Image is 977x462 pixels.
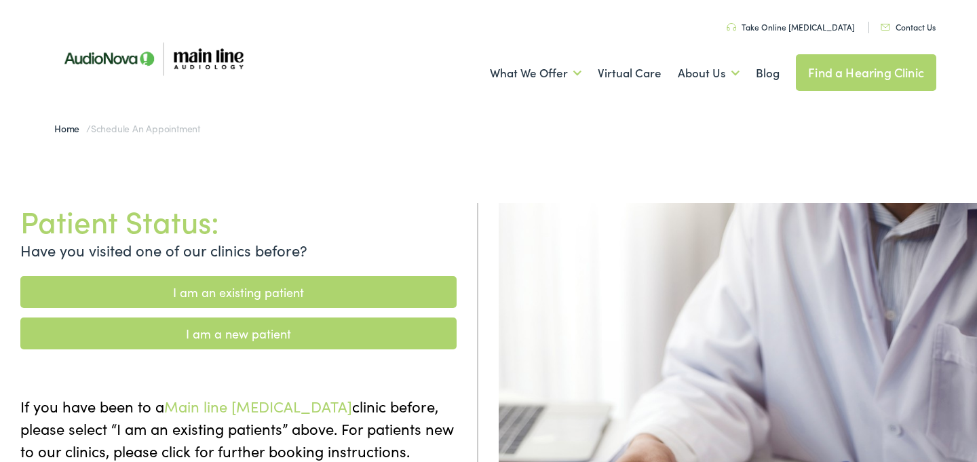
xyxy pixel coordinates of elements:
a: I am an existing patient [20,276,457,308]
a: Blog [756,48,780,98]
a: Contact Us [881,21,936,33]
a: I am a new patient [20,317,457,349]
p: Have you visited one of our clinics before? [20,239,457,261]
span: / [54,121,200,135]
a: Virtual Care [598,48,662,98]
span: Schedule an Appointment [91,121,200,135]
a: About Us [678,48,740,98]
span: Main line [MEDICAL_DATA] [164,396,352,417]
img: utility icon [727,23,736,31]
img: utility icon [881,24,890,31]
a: Find a Hearing Clinic [796,54,936,91]
h1: Patient Status: [20,203,457,239]
p: If you have been to a clinic before, please select “I am an existing patients” above. For patient... [20,395,457,462]
a: Home [54,121,86,135]
a: What We Offer [490,48,581,98]
a: Take Online [MEDICAL_DATA] [727,21,855,33]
